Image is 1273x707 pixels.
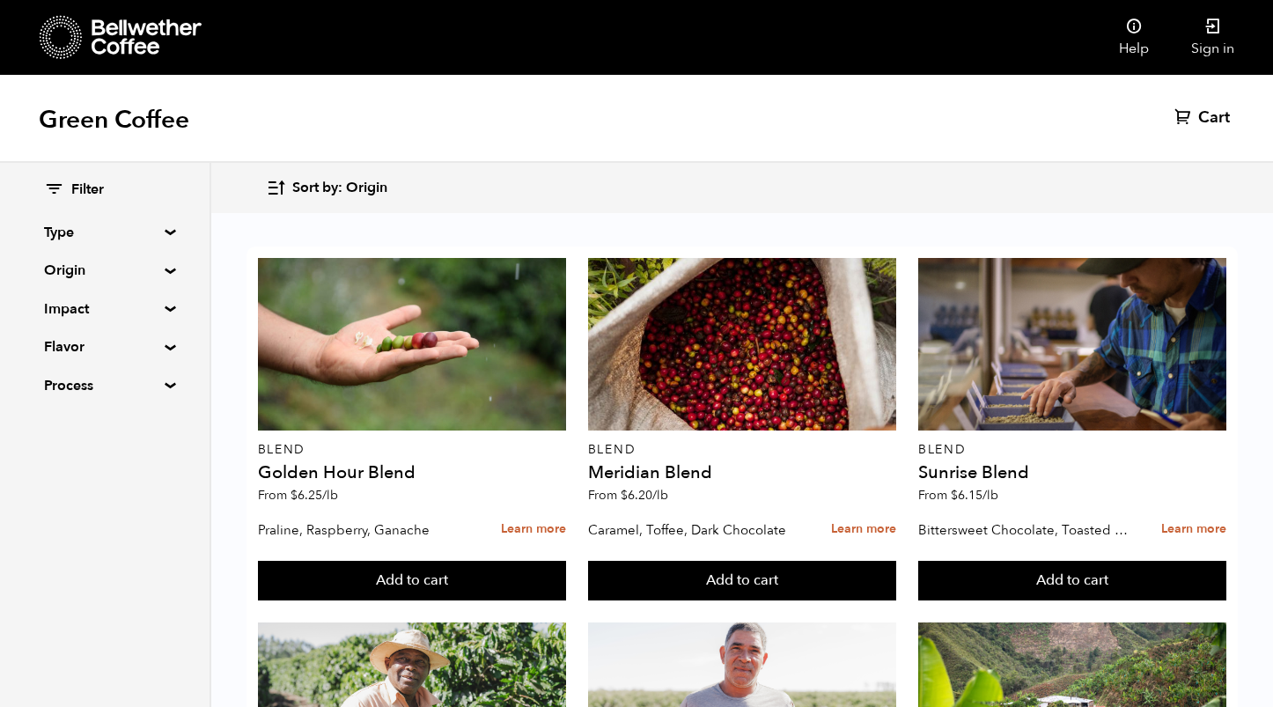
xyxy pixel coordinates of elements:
[44,222,166,243] summary: Type
[588,487,668,504] span: From
[44,375,166,396] summary: Process
[258,444,566,456] p: Blend
[621,487,668,504] bdi: 6.20
[1161,511,1226,549] a: Learn more
[1174,107,1234,129] a: Cart
[291,487,338,504] bdi: 6.25
[831,511,896,549] a: Learn more
[291,487,298,504] span: $
[44,298,166,320] summary: Impact
[918,444,1226,456] p: Blend
[501,511,566,549] a: Learn more
[588,561,896,601] button: Add to cart
[918,487,998,504] span: From
[1198,107,1230,129] span: Cart
[44,336,166,357] summary: Flavor
[322,487,338,504] span: /lb
[982,487,998,504] span: /lb
[39,104,189,136] h1: Green Coffee
[918,464,1226,482] h4: Sunrise Blend
[951,487,958,504] span: $
[918,517,1128,543] p: Bittersweet Chocolate, Toasted Marshmallow, Candied Orange, Praline
[652,487,668,504] span: /lb
[258,561,566,601] button: Add to cart
[588,444,896,456] p: Blend
[44,260,166,281] summary: Origin
[258,517,467,543] p: Praline, Raspberry, Ganache
[918,561,1226,601] button: Add to cart
[258,487,338,504] span: From
[621,487,628,504] span: $
[71,180,104,200] span: Filter
[258,464,566,482] h4: Golden Hour Blend
[292,179,387,198] span: Sort by: Origin
[588,517,798,543] p: Caramel, Toffee, Dark Chocolate
[266,167,387,209] button: Sort by: Origin
[588,464,896,482] h4: Meridian Blend
[951,487,998,504] bdi: 6.15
